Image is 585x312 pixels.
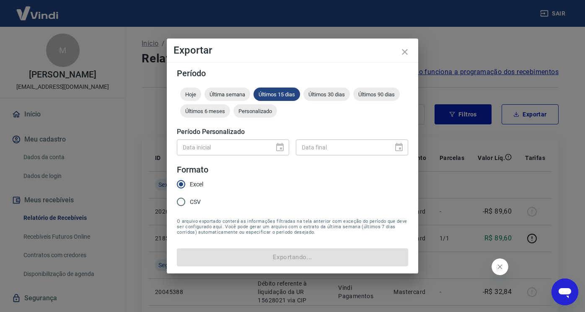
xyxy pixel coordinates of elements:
div: Últimos 90 dias [353,88,400,101]
span: Últimos 15 dias [254,91,300,98]
div: Última semana [204,88,250,101]
legend: Formato [177,164,208,176]
div: Últimos 6 meses [180,104,230,118]
div: Últimos 15 dias [254,88,300,101]
span: O arquivo exportado conterá as informações filtradas na tela anterior com exceção do período que ... [177,219,408,235]
h4: Exportar [173,45,412,55]
span: Hoje [180,91,201,98]
div: Hoje [180,88,201,101]
iframe: Fechar mensagem [492,258,508,275]
span: Excel [190,180,203,189]
span: Personalizado [233,108,277,114]
h5: Período [177,69,408,77]
button: close [395,42,415,62]
h5: Período Personalizado [177,128,408,136]
input: DD/MM/YYYY [177,139,268,155]
div: Últimos 30 dias [303,88,350,101]
input: DD/MM/YYYY [296,139,387,155]
div: Personalizado [233,104,277,118]
span: Últimos 6 meses [180,108,230,114]
span: Última semana [204,91,250,98]
span: CSV [190,198,201,206]
iframe: Botão para abrir a janela de mensagens [551,278,578,305]
span: Olá! Precisa de ajuda? [5,6,70,13]
span: Últimos 30 dias [303,91,350,98]
span: Últimos 90 dias [353,91,400,98]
